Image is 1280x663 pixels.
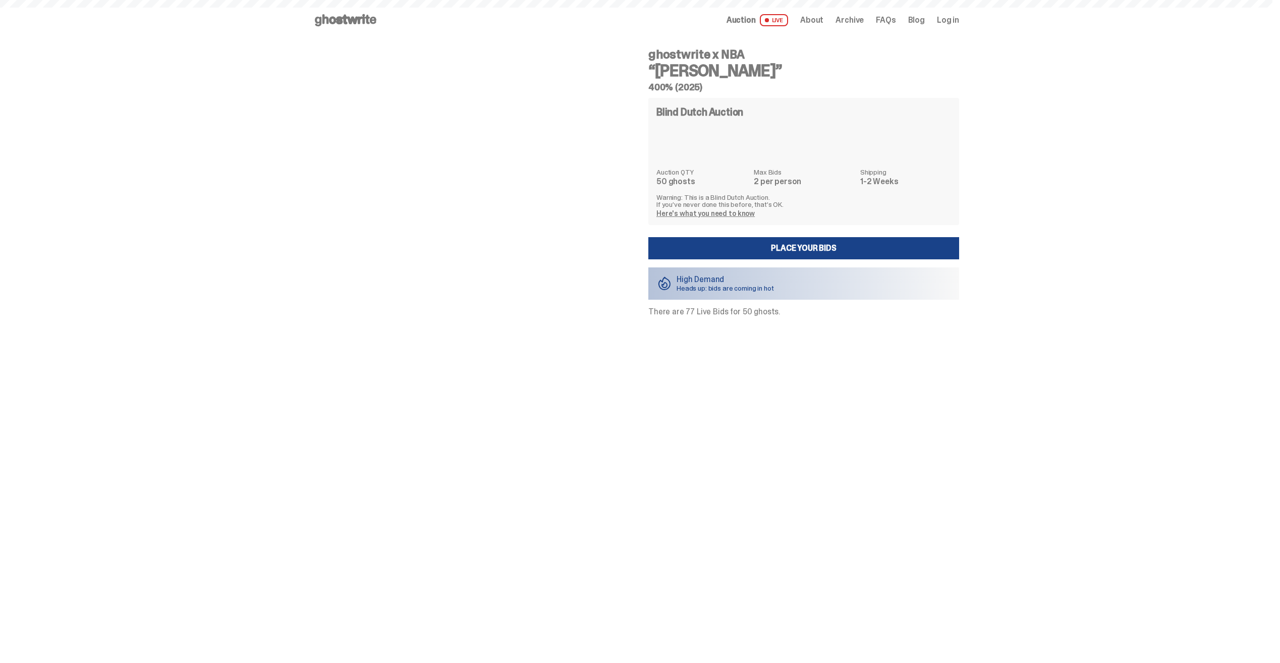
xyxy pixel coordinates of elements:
p: Warning: This is a Blind Dutch Auction. If you’ve never done this before, that’s OK. [656,194,951,208]
h4: Blind Dutch Auction [656,107,743,117]
dt: Auction QTY [656,169,748,176]
h5: 400% (2025) [648,83,959,92]
a: Auction LIVE [727,14,788,26]
dd: 2 per person [754,178,854,186]
h4: ghostwrite x NBA [648,48,959,61]
p: There are 77 Live Bids for 50 ghosts. [648,308,959,316]
p: Heads up: bids are coming in hot [677,285,774,292]
p: High Demand [677,275,774,284]
dd: 1-2 Weeks [860,178,951,186]
a: Blog [908,16,925,24]
a: About [800,16,823,24]
a: Place your Bids [648,237,959,259]
h3: “[PERSON_NAME]” [648,63,959,79]
span: LIVE [760,14,789,26]
a: Here's what you need to know [656,209,755,218]
dt: Max Bids [754,169,854,176]
dd: 50 ghosts [656,178,748,186]
a: Log in [937,16,959,24]
span: Auction [727,16,756,24]
dt: Shipping [860,169,951,176]
a: Archive [836,16,864,24]
a: FAQs [876,16,896,24]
